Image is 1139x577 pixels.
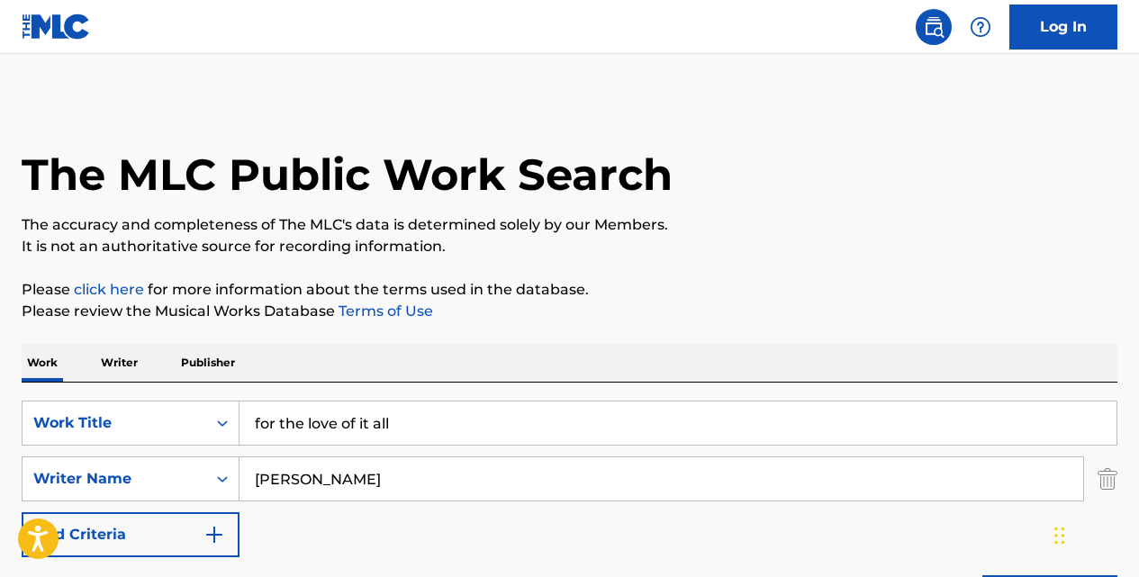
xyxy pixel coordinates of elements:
a: click here [74,281,144,298]
p: Please for more information about the terms used in the database. [22,279,1117,301]
div: Writer Name [33,468,195,490]
h1: The MLC Public Work Search [22,148,673,202]
div: Drag [1054,509,1065,563]
p: Work [22,344,63,382]
img: help [970,16,991,38]
p: It is not an authoritative source for recording information. [22,236,1117,257]
img: 9d2ae6d4665cec9f34b9.svg [203,524,225,545]
a: Terms of Use [335,302,433,320]
img: search [923,16,945,38]
img: MLC Logo [22,14,91,40]
a: Public Search [916,9,952,45]
p: Publisher [176,344,240,382]
p: Please review the Musical Works Database [22,301,1117,322]
p: Writer [95,344,143,382]
div: Help [963,9,999,45]
p: The accuracy and completeness of The MLC's data is determined solely by our Members. [22,214,1117,236]
a: Log In [1009,5,1117,50]
div: Work Title [33,412,195,434]
img: Delete Criterion [1098,456,1117,501]
button: Add Criteria [22,512,240,557]
iframe: Chat Widget [1049,491,1139,577]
